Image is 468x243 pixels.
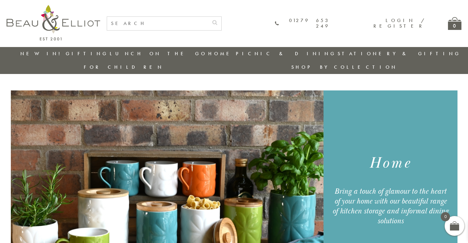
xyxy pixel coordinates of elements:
[236,50,336,57] a: Picnic & Dining
[331,186,449,226] div: Bring a touch of glamour to the heart of your home with our beautiful range of kitchen storage an...
[66,50,108,57] a: Gifting
[291,64,397,70] a: Shop by collection
[110,50,207,57] a: Lunch On The Go
[373,17,425,29] a: Login / Register
[84,64,164,70] a: For Children
[448,17,461,30] a: 0
[331,153,449,173] h1: Home
[338,50,461,57] a: Stationery & Gifting
[107,17,208,30] input: SEARCH
[7,5,100,40] img: logo
[20,50,64,57] a: New in!
[441,212,450,221] span: 0
[275,18,330,29] a: 01279 653 249
[208,50,234,57] a: Home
